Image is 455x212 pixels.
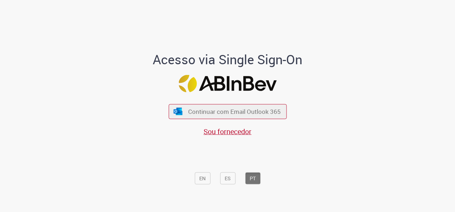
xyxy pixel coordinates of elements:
[178,75,277,92] img: Logo ABInBev
[245,172,260,184] button: PT
[204,126,251,136] a: Sou fornecedor
[128,52,327,66] h1: Acesso via Single Sign-On
[220,172,235,184] button: ES
[173,107,183,115] img: ícone Azure/Microsoft 360
[195,172,210,184] button: EN
[168,104,287,119] button: ícone Azure/Microsoft 360 Continuar com Email Outlook 365
[188,107,281,116] span: Continuar com Email Outlook 365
